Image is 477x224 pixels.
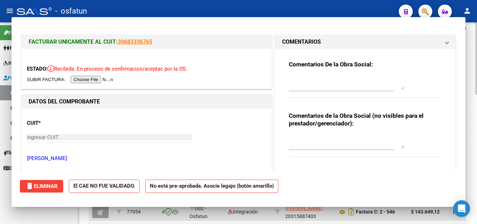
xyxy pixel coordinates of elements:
p: CUIT [27,119,99,127]
span: [DATE] [453,209,467,215]
span: Recibida. En proceso de confirmacion/aceptac por la OS. [47,66,187,72]
mat-icon: person [463,7,471,15]
span: [PERSON_NAME] [285,205,323,211]
span: Integración [228,209,258,215]
mat-icon: menu [6,7,14,15]
span: Instructivos [3,149,36,157]
a: 30683336765 [118,38,152,45]
strong: $ 143.649,12 [411,209,440,215]
strong: El CAE NO FUE VALIDADO. [69,180,140,193]
span: ESTADO: [27,66,47,72]
div: COMENTARIOS [275,49,455,175]
p: [PERSON_NAME] [27,154,266,162]
span: Integración (discapacidad) [3,59,68,67]
span: Padrón [3,44,26,52]
strong: Comentarios De la Obra Social: [289,61,373,68]
span: 77954 [127,209,141,215]
div: Open Intercom Messenger [453,200,470,217]
span: - osfatun [55,3,87,19]
div: 20315887403 [285,204,332,219]
button: Eliminar [20,180,63,193]
strong: Factura C: 2 - 546 [356,209,395,215]
strong: DATOS DEL COMPROBANTE [29,98,100,105]
h1: COMENTARIOS [282,38,321,46]
mat-icon: delete [25,182,34,190]
span: Prestadores / Proveedores [3,74,67,82]
strong: Comentarios de la Obra Social (no visibles para el prestador/gerenciador): [289,112,424,127]
strong: No está pre-aprobada. Asocie legajo (botón amarillo) [145,180,278,193]
span: Eliminar [25,183,58,189]
span: Datos de contacto [3,164,49,172]
span: FACTURAR UNICAMENTE AL CUIT: [29,38,118,45]
i: Descargar documento [347,206,356,217]
span: Firma Express [3,29,40,37]
mat-expansion-panel-header: COMENTARIOS [275,35,455,49]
